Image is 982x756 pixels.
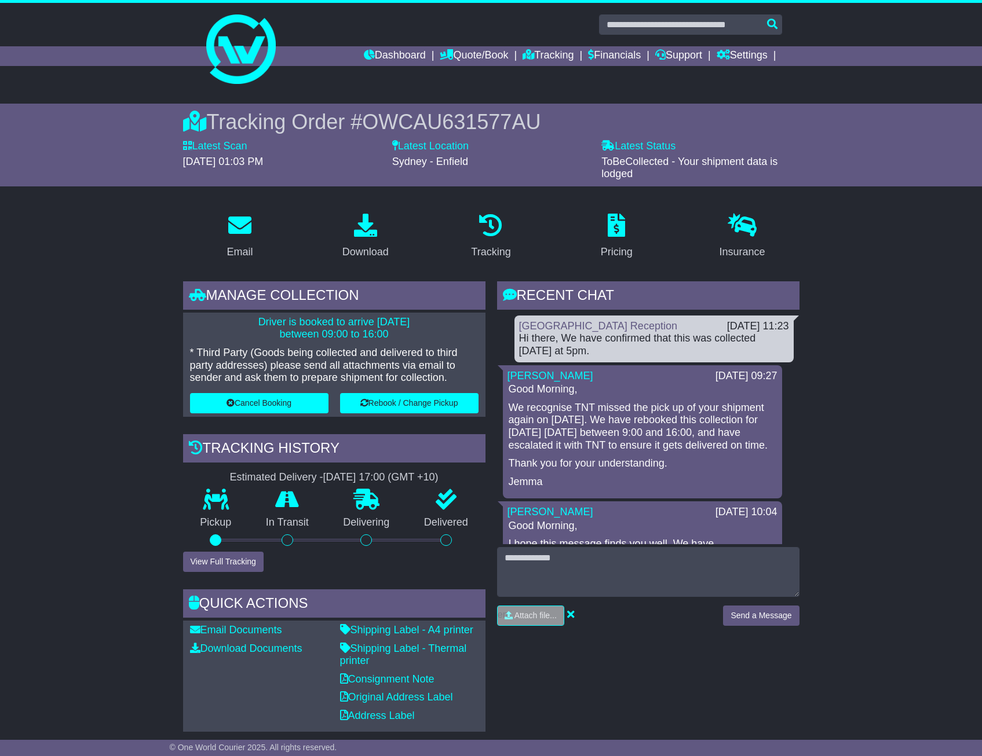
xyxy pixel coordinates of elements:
[593,210,640,264] a: Pricing
[340,624,473,636] a: Shipping Label - A4 printer
[509,520,776,533] p: Good Morning,
[183,471,485,484] div: Estimated Delivery -
[323,471,439,484] div: [DATE] 17:00 (GMT +10)
[190,643,302,654] a: Download Documents
[335,210,396,264] a: Download
[523,46,574,66] a: Tracking
[249,516,326,529] p: In Transit
[588,46,641,66] a: Financials
[655,46,702,66] a: Support
[340,691,453,703] a: Original Address Label
[190,624,282,636] a: Email Documents
[362,110,541,134] span: OWCAU631577AU
[170,743,337,752] span: © One World Courier 2025. All rights reserved.
[190,393,328,413] button: Cancel Booking
[364,46,426,66] a: Dashboard
[183,156,264,167] span: [DATE] 01:03 PM
[190,316,479,341] p: Driver is booked to arrive [DATE] between 09:00 to 16:00
[715,506,777,519] div: [DATE] 10:04
[463,210,518,264] a: Tracking
[340,673,435,685] a: Consignment Note
[519,332,789,357] div: Hi there, We have confirmed that this was collected [DATE] at 5pm.
[340,643,467,667] a: Shipping Label - Thermal printer
[471,244,510,260] div: Tracking
[717,46,768,66] a: Settings
[227,244,253,260] div: Email
[190,347,479,384] p: * Third Party (Goods being collected and delivered to third party addresses) please send all atta...
[183,516,249,529] p: Pickup
[183,109,800,134] div: Tracking Order #
[519,320,677,332] a: [GEOGRAPHIC_DATA] Reception
[509,402,776,452] p: We recognise TNT missed the pick up of your shipment again on [DATE]. We have rebooked this colle...
[183,140,247,153] label: Latest Scan
[723,605,799,626] button: Send a Message
[392,140,469,153] label: Latest Location
[219,210,260,264] a: Email
[727,320,789,333] div: [DATE] 11:23
[392,156,468,167] span: Sydney - Enfield
[508,370,593,381] a: [PERSON_NAME]
[601,244,633,260] div: Pricing
[497,281,800,313] div: RECENT CHAT
[715,370,777,383] div: [DATE] 09:27
[183,589,485,621] div: Quick Actions
[509,476,776,489] p: Jemma
[720,244,765,260] div: Insurance
[340,393,479,413] button: Rebook / Change Pickup
[509,538,776,625] p: I hope this message finds you well. We have communicated with TNT, and they have acknowledged tha...
[183,434,485,465] div: Tracking history
[340,710,415,721] a: Address Label
[326,516,407,529] p: Delivering
[509,457,776,470] p: Thank you for your understanding.
[440,46,508,66] a: Quote/Book
[508,506,593,518] a: [PERSON_NAME]
[183,552,264,572] button: View Full Tracking
[712,210,773,264] a: Insurance
[342,244,389,260] div: Download
[601,156,777,180] span: ToBeCollected - Your shipment data is lodged
[407,516,485,529] p: Delivered
[183,281,485,313] div: Manage collection
[509,383,776,396] p: Good Morning,
[601,140,676,153] label: Latest Status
